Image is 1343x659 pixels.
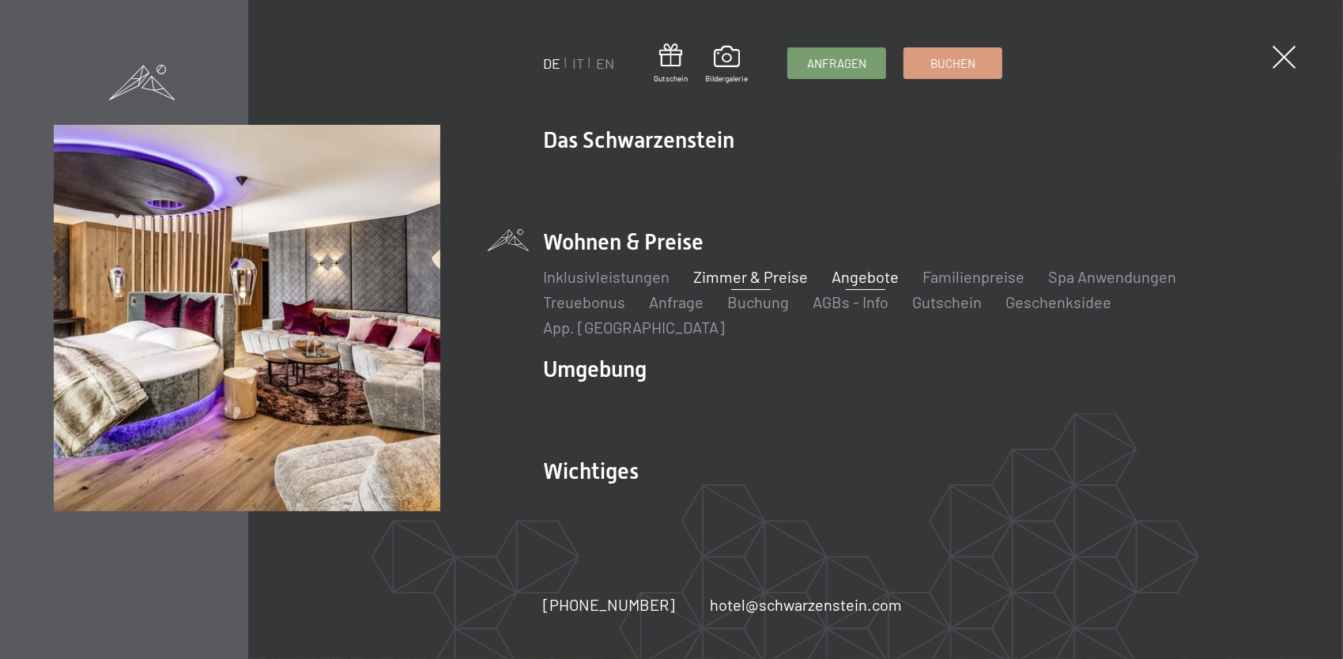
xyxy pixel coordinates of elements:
span: [PHONE_NUMBER] [543,595,675,614]
a: Bildergalerie [705,46,748,84]
a: AGBs - Info [813,292,888,311]
span: Gutschein [654,73,688,84]
a: EN [596,55,614,72]
span: Bildergalerie [705,73,748,84]
a: Buchung [727,292,789,311]
a: Anfrage [649,292,704,311]
a: [PHONE_NUMBER] [543,593,675,616]
a: Angebote [832,267,899,286]
a: Spa Anwendungen [1048,267,1176,286]
a: hotel@schwarzenstein.com [710,593,902,616]
a: Gutschein [654,43,688,84]
span: Anfragen [807,55,866,72]
a: Anfragen [788,48,885,78]
a: Gutschein [912,292,982,311]
a: Buchen [904,48,1002,78]
span: Buchen [930,55,975,72]
a: Geschenksidee [1005,292,1111,311]
a: Inklusivleistungen [543,267,670,286]
a: App. [GEOGRAPHIC_DATA] [543,318,725,337]
a: Zimmer & Preise [693,267,808,286]
a: DE [543,55,560,72]
a: Treuebonus [543,292,625,311]
a: IT [572,55,584,72]
a: Familienpreise [922,267,1024,286]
